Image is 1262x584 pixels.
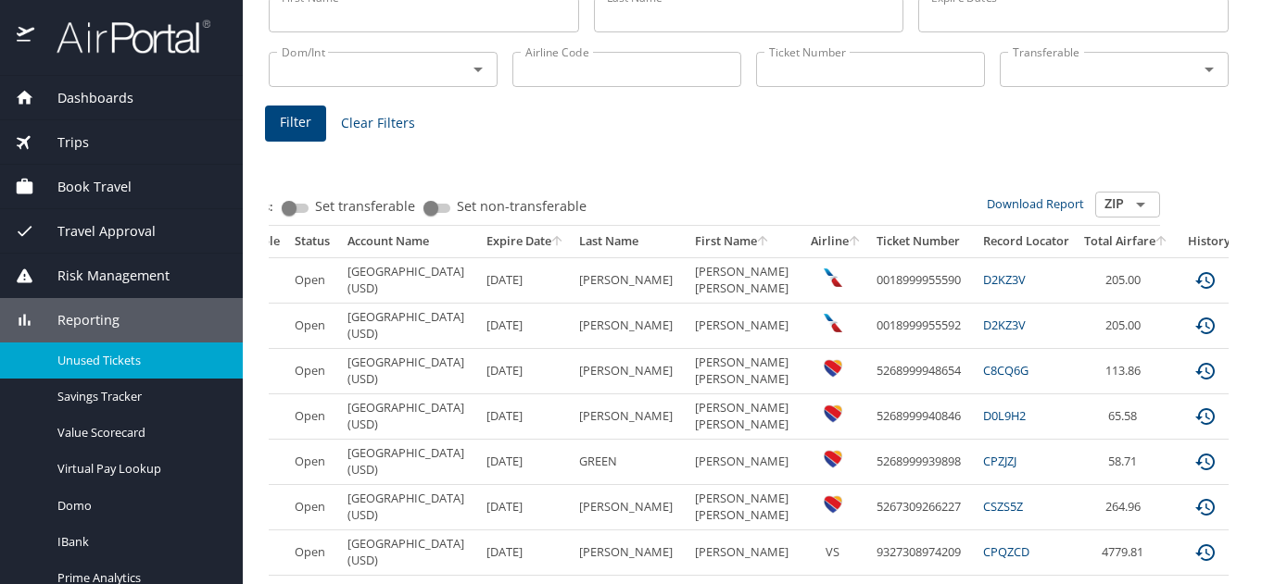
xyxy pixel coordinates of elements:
button: sort [1155,236,1168,248]
td: [PERSON_NAME] [PERSON_NAME] [688,485,803,530]
td: 9327308974209 [869,530,976,576]
span: IBank [57,533,221,551]
img: American Airlines [824,268,842,287]
th: First Name [688,226,803,257]
td: [PERSON_NAME] [572,485,688,530]
th: Ticket Number [869,226,976,257]
button: Open [465,56,491,82]
td: [DATE] [479,530,572,576]
span: Set transferable [315,200,415,213]
a: D2KZ3V [983,317,1026,333]
a: D0L9H2 [983,407,1026,424]
span: Value Scorecard [57,424,221,441]
td: [GEOGRAPHIC_DATA] (USD) [340,304,479,349]
img: airportal-logo.png [36,19,210,55]
td: [PERSON_NAME] [PERSON_NAME] [688,394,803,440]
span: Travel Approval [34,221,156,242]
a: CSZS5Z [983,498,1023,515]
button: sort [757,236,770,248]
img: Southwest Airlines [824,450,842,468]
th: History [1176,226,1243,257]
th: Record Locator [976,226,1077,257]
td: [DATE] [479,349,572,394]
td: GREEN [572,440,688,485]
td: Open [287,349,340,394]
th: Account Name [340,226,479,257]
td: [DATE] [479,440,572,485]
td: Open [287,440,340,485]
th: Airline [803,226,869,257]
td: [PERSON_NAME] [572,530,688,576]
span: Unused Tickets [57,352,221,369]
td: [PERSON_NAME] [PERSON_NAME] [688,257,803,303]
td: Open [287,257,340,303]
span: Set non-transferable [457,200,587,213]
img: Southwest Airlines [824,404,842,423]
td: [PERSON_NAME] [688,530,803,576]
td: Open [287,394,340,440]
td: 5268999940846 [869,394,976,440]
td: [GEOGRAPHIC_DATA] (USD) [340,257,479,303]
span: Domo [57,497,221,515]
td: [DATE] [479,304,572,349]
td: 205.00 [1077,257,1176,303]
td: Open [287,530,340,576]
td: [PERSON_NAME] [688,304,803,349]
button: Open [1128,192,1154,217]
td: 58.71 [1077,440,1176,485]
span: Book Travel [34,177,132,197]
h3: 73 Results [200,159,1160,192]
button: sort [551,236,564,248]
td: 4779.81 [1077,530,1176,576]
button: Clear Filters [334,106,423,141]
td: [DATE] [479,257,572,303]
td: [DATE] [479,485,572,530]
td: [PERSON_NAME] [572,349,688,394]
button: Open [1196,56,1222,82]
a: Download Report [987,195,1084,212]
img: Southwest Airlines [824,495,842,514]
span: Savings Tracker [57,388,221,405]
span: Trips [34,132,89,153]
td: 5267309266227 [869,485,976,530]
td: [GEOGRAPHIC_DATA] (USD) [340,349,479,394]
td: 5268999939898 [869,440,976,485]
td: Open [287,304,340,349]
a: CPZJZJ [983,453,1016,469]
span: Virtual Pay Lookup [57,460,221,478]
td: 0018999955590 [869,257,976,303]
td: [GEOGRAPHIC_DATA] (USD) [340,485,479,530]
td: [PERSON_NAME] [PERSON_NAME] [688,349,803,394]
span: Risk Management [34,266,170,286]
td: 113.86 [1077,349,1176,394]
td: [GEOGRAPHIC_DATA] (USD) [340,440,479,485]
td: 65.58 [1077,394,1176,440]
span: Filter [280,111,311,134]
th: Expire Date [479,226,572,257]
td: 205.00 [1077,304,1176,349]
td: [PERSON_NAME] [688,440,803,485]
span: Dashboards [34,88,133,108]
td: Open [287,485,340,530]
span: Reporting [34,310,120,330]
img: American Airlines [824,314,842,332]
td: [PERSON_NAME] [572,394,688,440]
td: 264.96 [1077,485,1176,530]
img: Southwest Airlines [824,359,842,378]
button: Filter [265,106,326,142]
td: [GEOGRAPHIC_DATA] (USD) [340,394,479,440]
a: D2KZ3V [983,271,1026,288]
th: Last Name [572,226,688,257]
td: [PERSON_NAME] [572,257,688,303]
td: [DATE] [479,394,572,440]
a: CPQZCD [983,543,1029,560]
td: [PERSON_NAME] [572,304,688,349]
img: icon-airportal.png [17,19,36,55]
button: sort [849,236,862,248]
td: 0018999955592 [869,304,976,349]
th: Total Airfare [1077,226,1176,257]
span: Clear Filters [341,112,415,135]
th: Status [287,226,340,257]
a: C8CQ6G [983,362,1029,379]
td: 5268999948654 [869,349,976,394]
